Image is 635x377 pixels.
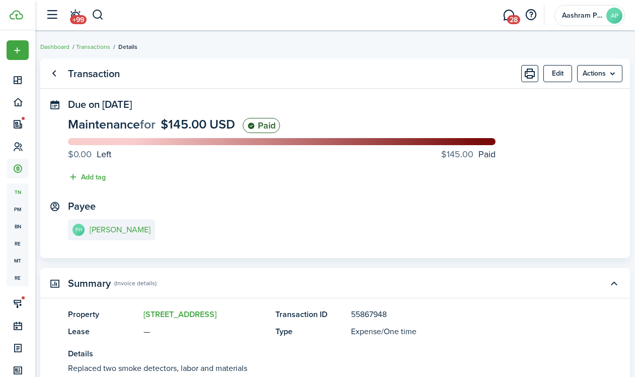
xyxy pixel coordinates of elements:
button: Open menu [7,40,29,60]
panel-main-title: Lease [68,326,138,338]
a: mt [7,252,29,269]
progress-caption-label-value: $0.00 [68,148,92,161]
progress-caption-label: Paid [441,148,496,161]
progress-caption-label: Left [68,148,111,161]
a: [STREET_ADDRESS] [144,308,217,320]
span: One time [384,326,416,337]
span: 28 [507,15,520,24]
a: Go back [45,65,62,82]
panel-main-title: Transaction [68,68,120,80]
a: bn [7,218,29,235]
button: Print [521,65,538,82]
span: +99 [70,15,87,24]
avatar-text: AP [606,8,622,24]
e-details-info-title: [PERSON_NAME] [90,225,151,234]
a: Notifications [65,3,85,28]
panel-main-description: 55867948 [351,308,572,321]
panel-main-title: Details [68,348,572,360]
img: TenantCloud [10,10,23,20]
span: Details [118,42,137,51]
panel-main-description: / [351,326,572,338]
span: for [140,115,156,134]
span: Due on [DATE] [68,97,132,112]
a: tn [7,183,29,201]
panel-main-description: Replaced two smoke detectors, labor and materials [68,362,572,374]
status: Paid [243,118,280,133]
panel-main-subtitle: (Invoice details) [114,279,157,288]
a: Transactions [76,42,110,51]
a: FH[PERSON_NAME] [68,219,155,240]
button: Toggle accordion [605,275,622,292]
panel-main-title: Summary [68,278,111,289]
button: Open menu [577,65,622,82]
progress-caption-label-value: $145.00 [441,148,473,161]
a: pm [7,201,29,218]
a: re [7,269,29,286]
span: $145.00 USD [161,115,235,134]
a: Messaging [499,3,518,28]
panel-main-title: Type [275,326,346,338]
button: Open resource center [522,7,539,24]
button: Add tag [68,171,106,183]
a: re [7,235,29,252]
panel-main-title: Payee [68,201,96,212]
panel-main-description: — [144,326,265,338]
a: Dashboard [40,42,69,51]
span: Expense [351,326,381,337]
panel-main-title: Transaction ID [275,308,346,321]
avatar-text: FH [73,224,85,236]
button: Edit [543,65,572,82]
span: Aashram Property Management [562,12,602,19]
span: Maintenance [68,115,140,134]
panel-main-title: Property [68,308,138,321]
button: Open sidebar [42,6,61,25]
button: Search [92,7,104,24]
menu-btn: Actions [577,65,622,82]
